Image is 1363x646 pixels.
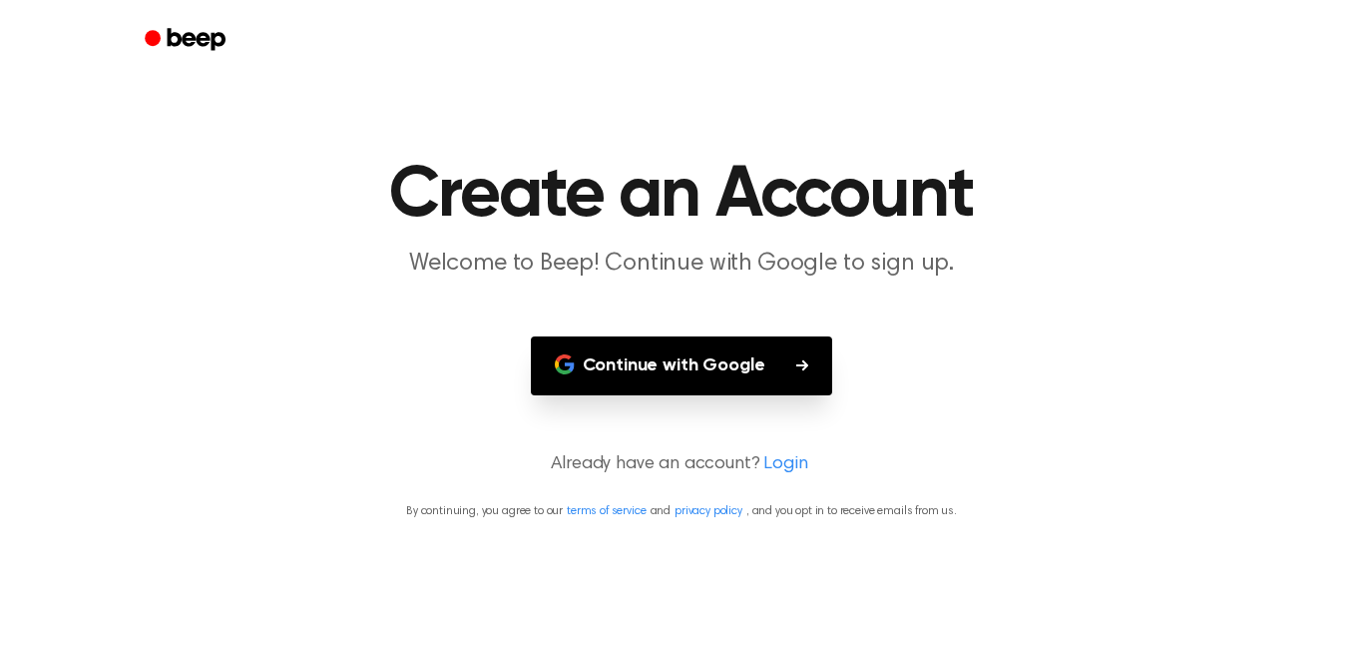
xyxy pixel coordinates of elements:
[567,505,646,517] a: terms of service
[131,21,243,60] a: Beep
[531,336,833,395] button: Continue with Google
[24,502,1339,520] p: By continuing, you agree to our and , and you opt in to receive emails from us.
[675,505,742,517] a: privacy policy
[24,451,1339,478] p: Already have an account?
[171,160,1192,232] h1: Create an Account
[298,248,1065,281] p: Welcome to Beep! Continue with Google to sign up.
[763,451,807,478] a: Login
